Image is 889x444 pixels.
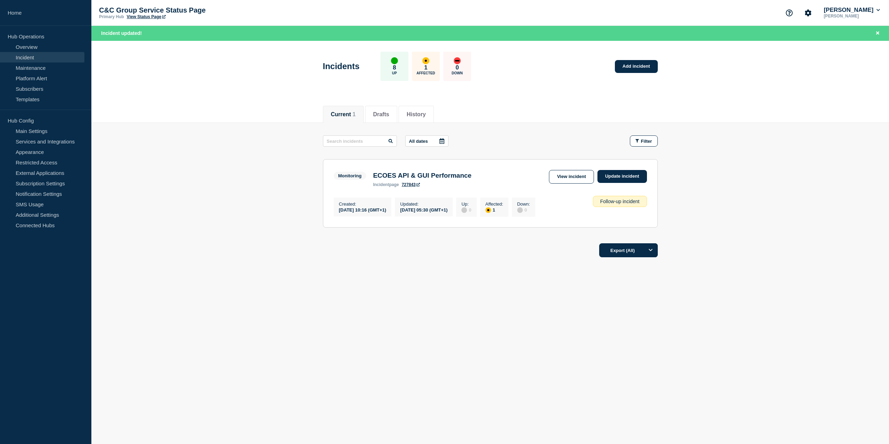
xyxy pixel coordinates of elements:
[641,139,652,144] span: Filter
[485,207,503,213] div: 1
[422,57,429,64] div: affected
[392,71,397,75] p: Up
[400,201,447,207] p: Updated :
[461,207,467,213] div: disabled
[373,182,389,187] span: incident
[801,6,815,20] button: Account settings
[597,170,647,183] a: Update incident
[405,135,449,147] button: All dates
[517,201,530,207] p: Down :
[407,111,426,118] button: History
[615,60,658,73] a: Add incident
[409,139,428,144] p: All dates
[339,201,386,207] p: Created :
[593,196,647,207] div: Follow-up incident
[452,71,463,75] p: Down
[461,201,471,207] p: Up :
[373,172,472,179] h3: ECOES API & GUI Performance
[323,61,360,71] h1: Incidents
[822,14,881,18] p: [PERSON_NAME]
[517,207,530,213] div: 0
[416,71,435,75] p: Affected
[485,201,503,207] p: Affected :
[373,111,389,118] button: Drafts
[331,111,356,118] button: Current 1
[873,29,882,37] button: Close banner
[339,207,386,213] div: [DATE] 10:16 (GMT+1)
[782,6,797,20] button: Support
[461,207,471,213] div: 0
[549,170,594,184] a: View incident
[373,182,399,187] p: page
[599,243,658,257] button: Export (All)
[424,64,427,71] p: 1
[644,243,658,257] button: Options
[334,172,366,180] span: Monitoring
[391,57,398,64] div: up
[517,207,523,213] div: disabled
[353,111,356,117] span: 1
[822,7,881,14] button: [PERSON_NAME]
[400,207,447,213] div: [DATE] 05:30 (GMT+1)
[402,182,420,187] a: 727843
[393,64,396,71] p: 8
[127,14,165,19] a: View Status Page
[99,6,239,14] p: C&C Group Service Status Page
[454,57,461,64] div: down
[630,135,658,147] button: Filter
[101,30,142,36] span: Incident updated!
[455,64,459,71] p: 0
[323,135,397,147] input: Search incidents
[485,207,491,213] div: affected
[99,14,124,19] p: Primary Hub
